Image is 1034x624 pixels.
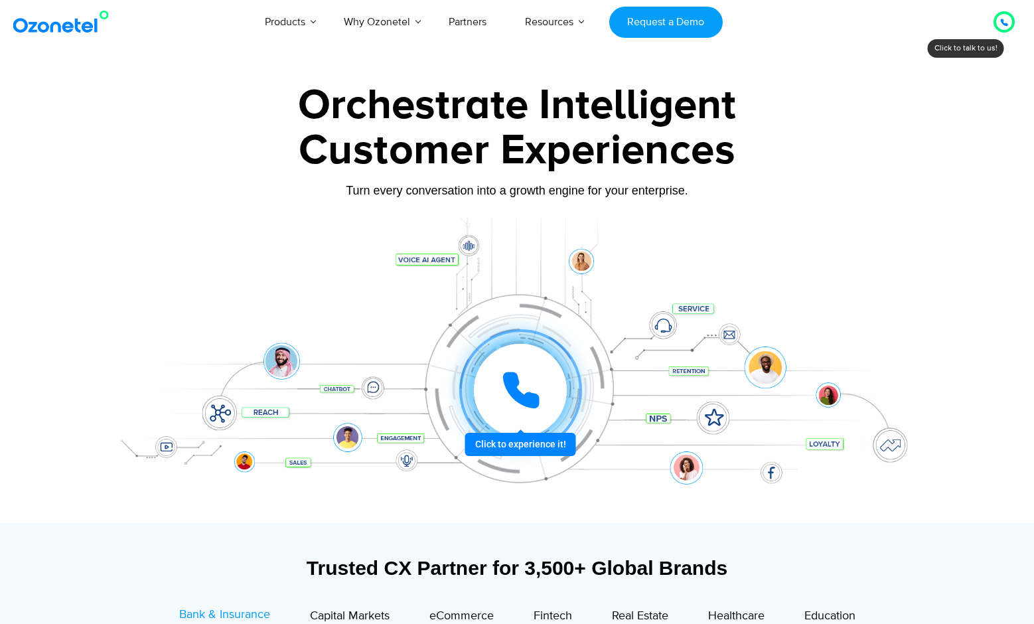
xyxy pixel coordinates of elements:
span: Education [804,609,855,623]
div: Customer Experiences [102,119,932,183]
div: Trusted CX Partner for 3,500+ Global Brands [109,556,925,580]
div: Orchestrate Intelligent [102,84,932,127]
a: Request a Demo [609,7,723,38]
div: Turn every conversation into a growth engine for your enterprise. [102,183,932,198]
span: Bank & Insurance [179,607,270,622]
span: Real Estate [612,609,668,623]
span: Fintech [534,609,572,623]
span: Healthcare [708,609,765,623]
span: Capital Markets [310,609,390,623]
span: eCommerce [429,609,494,623]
